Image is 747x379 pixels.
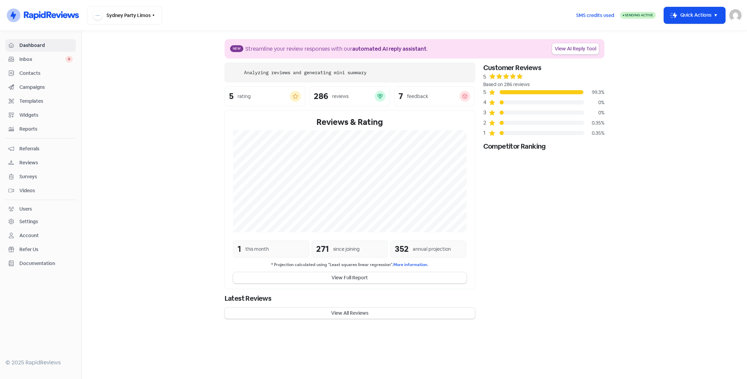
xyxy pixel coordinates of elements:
span: Templates [19,98,73,105]
a: Reports [5,123,76,135]
span: Campaigns [19,84,73,91]
div: 99.3% [584,89,604,96]
div: Account [19,232,39,239]
div: Users [19,205,32,213]
a: Surveys [5,170,76,183]
a: More information. [393,262,428,267]
div: feedback [407,93,428,100]
div: reviews [332,93,348,100]
div: Based on 286 reviews [483,81,604,88]
div: Reviews & Rating [233,116,467,128]
b: automated AI reply assistant [352,45,426,52]
div: 5 [483,73,486,81]
a: Refer Us [5,243,76,256]
div: 352 [395,243,409,255]
span: Referrals [19,145,73,152]
span: Reviews [19,159,73,166]
a: Users [5,203,76,215]
div: this month [245,246,269,253]
button: Quick Actions [664,7,725,23]
span: SMS credits used [576,12,614,19]
div: 271 [316,243,329,255]
a: Widgets [5,109,76,121]
a: Account [5,229,76,242]
span: Refer Us [19,246,73,253]
div: 286 [314,92,328,100]
span: Videos [19,187,73,194]
a: Campaigns [5,81,76,94]
div: 0% [584,109,604,116]
div: 7 [399,92,403,100]
img: User [729,9,742,21]
span: Sending Active [625,13,653,17]
div: 4 [483,98,489,106]
a: Contacts [5,67,76,80]
div: Customer Reviews [483,63,604,73]
div: Streamline your review responses with our . [245,45,428,53]
div: rating [238,93,251,100]
div: 0.35% [584,130,604,137]
span: New [230,45,243,52]
a: Dashboard [5,39,76,52]
div: 3 [483,109,489,117]
a: Templates [5,95,76,108]
a: 5rating [225,86,305,106]
div: Latest Reviews [225,293,475,303]
div: 0% [584,99,604,106]
div: 5 [229,92,233,100]
a: Sending Active [620,11,656,19]
a: Referrals [5,143,76,155]
span: 0 [65,56,73,63]
small: * Projection calculated using "Least squares linear regression". [233,262,467,268]
div: © 2025 RapidReviews [5,359,76,367]
a: View AI Reply Tool [552,43,599,54]
div: since joining [333,246,360,253]
a: SMS credits used [570,11,620,18]
div: 1 [238,243,241,255]
a: Documentation [5,257,76,270]
button: Sydney Party Limos [87,6,162,24]
a: Reviews [5,156,76,169]
a: Videos [5,184,76,197]
div: Competitor Ranking [483,141,604,151]
span: Surveys [19,173,73,180]
div: 0.35% [584,119,604,127]
span: Documentation [19,260,73,267]
a: 286reviews [309,86,390,106]
span: Contacts [19,70,73,77]
button: View Full Report [233,272,467,283]
div: annual projection [413,246,451,253]
a: Settings [5,215,76,228]
div: Settings [19,218,38,225]
span: Dashboard [19,42,73,49]
div: 1 [483,129,489,137]
span: Inbox [19,56,65,63]
span: Widgets [19,112,73,119]
a: Inbox 0 [5,53,76,66]
a: 7feedback [394,86,475,106]
div: Analyzing reviews and generating mini summary [244,69,367,76]
button: View All Reviews [225,308,475,319]
span: Reports [19,126,73,133]
div: 2 [483,119,489,127]
div: 5 [483,88,489,96]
